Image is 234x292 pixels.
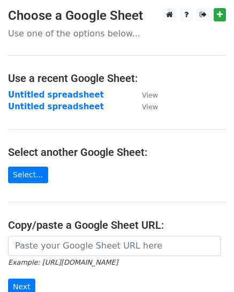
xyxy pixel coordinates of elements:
[8,8,226,24] h3: Choose a Google Sheet
[8,146,226,159] h4: Select another Google Sheet:
[8,219,226,231] h4: Copy/paste a Google Sheet URL:
[8,28,226,39] p: Use one of the options below...
[8,90,104,100] a: Untitled spreadsheet
[142,91,158,99] small: View
[142,103,158,111] small: View
[8,72,226,85] h4: Use a recent Google Sheet:
[131,102,158,111] a: View
[8,102,104,111] a: Untitled spreadsheet
[8,167,48,183] a: Select...
[8,236,221,256] input: Paste your Google Sheet URL here
[8,258,118,266] small: Example: [URL][DOMAIN_NAME]
[131,90,158,100] a: View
